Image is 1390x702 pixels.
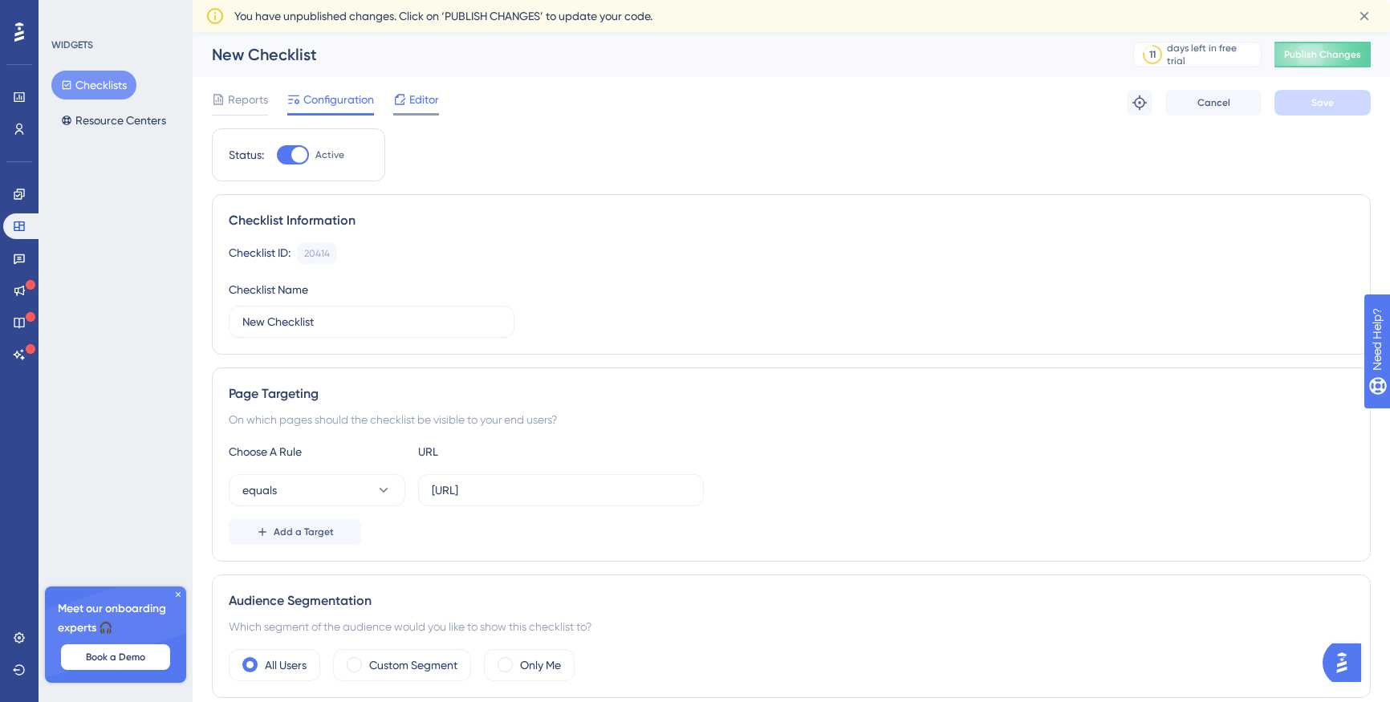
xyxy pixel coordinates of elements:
[229,145,264,164] div: Status:
[432,481,690,499] input: yourwebsite.com/path
[274,525,334,538] span: Add a Target
[229,280,308,299] div: Checklist Name
[304,247,330,260] div: 20414
[229,591,1354,611] div: Audience Segmentation
[369,655,457,675] label: Custom Segment
[315,148,344,161] span: Active
[1284,48,1361,61] span: Publish Changes
[51,71,136,99] button: Checklists
[51,106,176,135] button: Resource Centers
[229,519,361,545] button: Add a Target
[212,43,1093,66] div: New Checklist
[1197,96,1230,109] span: Cancel
[61,644,170,670] button: Book a Demo
[229,384,1354,404] div: Page Targeting
[234,6,652,26] span: You have unpublished changes. Click on ‘PUBLISH CHANGES’ to update your code.
[229,474,405,506] button: equals
[1274,90,1371,116] button: Save
[409,90,439,109] span: Editor
[1165,90,1262,116] button: Cancel
[51,39,93,51] div: WIDGETS
[86,651,145,663] span: Book a Demo
[1167,42,1256,67] div: days left in free trial
[229,410,1354,429] div: On which pages should the checklist be visible to your end users?
[58,599,173,638] span: Meet our onboarding experts 🎧
[242,313,501,331] input: Type your Checklist name
[229,442,405,461] div: Choose A Rule
[1311,96,1334,109] span: Save
[229,243,291,264] div: Checklist ID:
[303,90,374,109] span: Configuration
[418,442,595,461] div: URL
[38,4,100,23] span: Need Help?
[229,211,1354,230] div: Checklist Information
[1274,42,1371,67] button: Publish Changes
[520,655,561,675] label: Only Me
[1323,639,1371,687] iframe: UserGuiding AI Assistant Launcher
[228,90,268,109] span: Reports
[242,481,277,500] span: equals
[229,617,1354,636] div: Which segment of the audience would you like to show this checklist to?
[265,655,307,675] label: All Users
[1149,48,1156,61] div: 11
